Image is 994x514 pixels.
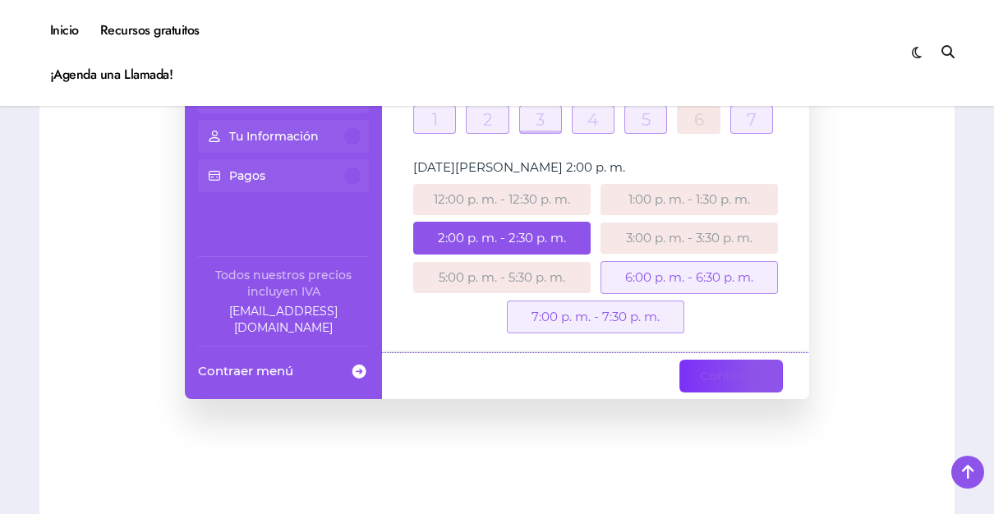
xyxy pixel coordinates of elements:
td: 2 de septiembre de 2025 [461,102,513,138]
div: 7:00 p. m. - 7:30 p. m. [507,301,684,333]
p: Pagos [229,168,265,184]
button: Continuar [679,360,783,392]
div: [DATE][PERSON_NAME] 2:00 p. m. [408,158,783,177]
div: 1:00 p. m. - 1:30 p. m. [601,184,778,215]
p: Tu Información [229,128,319,145]
a: ¡Agenda una Llamada! [39,53,183,97]
div: 5:00 p. m. - 5:30 p. m. [413,262,591,293]
a: Inicio [39,8,90,53]
div: 2:00 p. m. - 2:30 p. m. [413,222,591,255]
td: 7 de septiembre de 2025 [725,102,778,138]
span: Continuar [700,366,762,386]
a: 6 de septiembre de 2025 [694,112,704,128]
td: 4 de septiembre de 2025 [567,102,619,138]
div: 12:00 p. m. - 12:30 p. m. [413,184,591,215]
div: Todos nuestros precios incluyen IVA [198,267,369,300]
td: 6 de septiembre de 2025 [672,102,725,138]
td: 1 de septiembre de 2025 [408,102,461,138]
a: Recursos gratuitos [90,8,210,53]
span: Contraer menú [198,362,293,379]
div: 3:00 p. m. - 3:30 p. m. [601,223,778,254]
a: Company email: ayuda@elhadadelasvacantes.com [198,303,369,336]
div: 6:00 p. m. - 6:30 p. m. [601,261,778,294]
td: 5 de septiembre de 2025 [619,102,672,138]
td: 3 de septiembre de 2025 [514,102,567,138]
